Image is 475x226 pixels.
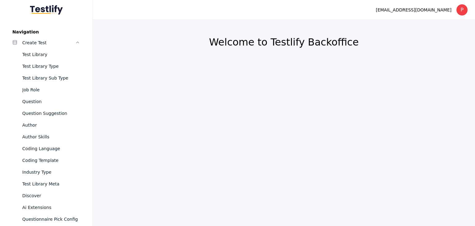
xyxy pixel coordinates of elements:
[22,204,80,211] div: Ai Extensions
[22,63,80,70] div: Test Library Type
[7,154,85,166] a: Coding Template
[22,168,80,176] div: Industry Type
[22,39,75,46] div: Create Test
[7,143,85,154] a: Coding Language
[22,133,80,141] div: Author Skills
[30,5,63,15] img: Testlify - Backoffice
[7,107,85,119] a: Question Suggestion
[7,202,85,213] a: Ai Extensions
[22,180,80,188] div: Test Library Meta
[7,166,85,178] a: Industry Type
[7,178,85,190] a: Test Library Meta
[7,49,85,60] a: Test Library
[22,145,80,152] div: Coding Language
[7,213,85,225] a: Questionnaire Pick Config
[7,29,85,34] label: Navigation
[22,98,80,105] div: Question
[22,51,80,58] div: Test Library
[108,36,460,48] h2: Welcome to Testlify Backoffice
[7,131,85,143] a: Author Skills
[22,215,80,223] div: Questionnaire Pick Config
[7,96,85,107] a: Question
[22,86,80,93] div: Job Role
[7,190,85,202] a: Discover
[376,6,451,14] div: [EMAIL_ADDRESS][DOMAIN_NAME]
[7,60,85,72] a: Test Library Type
[22,110,80,117] div: Question Suggestion
[7,119,85,131] a: Author
[456,4,468,15] div: P
[22,121,80,129] div: Author
[22,157,80,164] div: Coding Template
[22,74,80,82] div: Test Library Sub Type
[7,84,85,96] a: Job Role
[22,192,80,199] div: Discover
[7,72,85,84] a: Test Library Sub Type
